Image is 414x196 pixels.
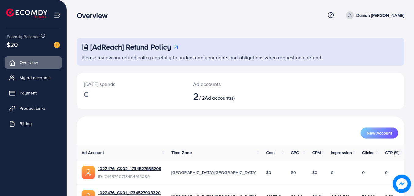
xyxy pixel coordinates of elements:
span: $0 [312,169,317,176]
a: Danish [PERSON_NAME] [343,11,404,19]
span: Ad Account [82,150,104,156]
p: [DATE] spends [84,80,178,88]
img: image [393,175,411,193]
span: Ecomdy Balance [7,34,40,40]
p: Ad accounts [193,80,260,88]
span: [GEOGRAPHIC_DATA]/[GEOGRAPHIC_DATA] [171,169,256,176]
button: New Account [361,128,398,139]
span: $0 [266,169,271,176]
span: Ad account(s) [205,94,235,101]
span: Clicks [362,150,374,156]
span: Impression [331,150,352,156]
a: Billing [5,117,62,130]
span: 0 [331,169,334,176]
span: 0 [385,169,388,176]
span: 0 [362,169,365,176]
a: Product Links [5,102,62,114]
img: menu [54,12,61,19]
h2: / 2 [193,90,260,102]
span: $0 [291,169,296,176]
h3: [AdReach] Refund Policy [90,43,171,51]
a: 1022476_CK01_1734527903320 [98,190,161,196]
span: CPM [312,150,321,156]
img: ic-ads-acc.e4c84228.svg [82,166,95,179]
span: New Account [367,131,392,135]
img: image [54,42,60,48]
h3: Overview [77,11,112,20]
span: Billing [20,120,32,127]
span: Cost [266,150,275,156]
p: Please review our refund policy carefully to understand your rights and obligations when requesti... [82,54,401,61]
img: logo [6,9,47,18]
a: My ad accounts [5,72,62,84]
p: Danish [PERSON_NAME] [356,12,404,19]
a: Payment [5,87,62,99]
span: Product Links [20,105,46,111]
span: Time Zone [171,150,192,156]
span: Overview [20,59,38,65]
a: Overview [5,56,62,68]
span: My ad accounts [20,75,51,81]
span: CTR (%) [385,150,399,156]
span: $20 [7,40,18,49]
span: 2 [193,89,199,103]
a: 1022476_CK02_1734527935209 [98,165,161,172]
span: Payment [20,90,37,96]
span: ID: 7449740718454915089 [98,173,161,179]
span: CPC [291,150,299,156]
